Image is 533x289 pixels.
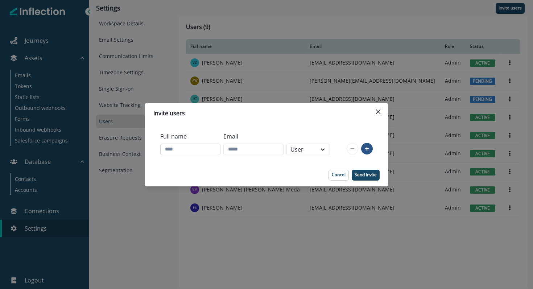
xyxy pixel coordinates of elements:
p: Full name [160,132,187,141]
button: Cancel [329,170,349,181]
p: Send invite [355,172,377,177]
button: Send invite [352,170,380,181]
div: User [290,145,313,154]
button: remove-row [347,143,358,154]
p: Email [223,132,238,141]
p: Cancel [332,172,346,177]
p: Invite users [153,109,185,117]
button: Close [372,106,384,117]
button: add-row [361,143,373,154]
